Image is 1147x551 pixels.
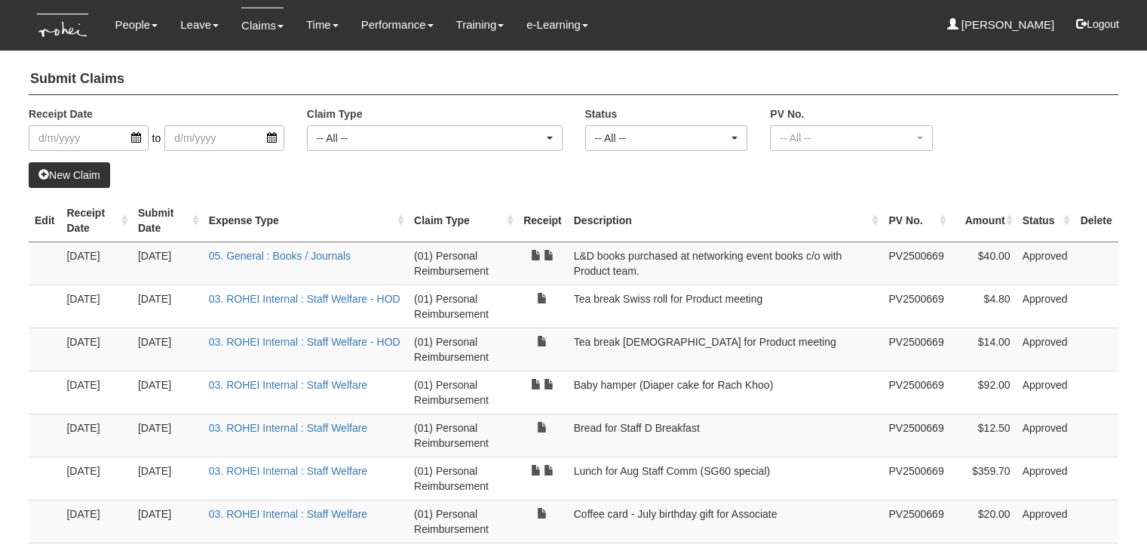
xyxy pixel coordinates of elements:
div: -- All -- [780,131,914,146]
td: (01) Personal Reimbursement [408,414,517,457]
td: [DATE] [60,371,131,414]
td: $359.70 [950,457,1017,500]
th: Submit Date : activate to sort column ascending [132,199,203,242]
button: -- All -- [585,125,748,151]
td: PV2500669 [882,328,949,371]
td: Approved [1017,285,1075,328]
td: (01) Personal Reimbursement [408,328,517,371]
td: Approved [1017,500,1075,543]
td: Approved [1017,457,1075,500]
a: 03. ROHEI Internal : Staff Welfare - HOD [209,293,400,305]
th: Receipt [517,199,568,242]
a: 03. ROHEI Internal : Staff Welfare [209,465,367,477]
td: $40.00 [950,242,1017,285]
td: PV2500669 [882,414,949,457]
label: Claim Type [307,106,363,122]
td: $14.00 [950,328,1017,371]
td: [DATE] [132,242,203,285]
td: Approved [1017,328,1075,371]
th: Expense Type : activate to sort column ascending [203,199,408,242]
a: 03. ROHEI Internal : Staff Welfare - HOD [209,336,400,348]
td: [DATE] [60,242,131,285]
td: (01) Personal Reimbursement [408,457,517,500]
th: Edit [29,199,60,242]
a: 05. General : Books / Journals [209,250,351,262]
td: [DATE] [132,285,203,328]
td: [DATE] [132,328,203,371]
a: 03. ROHEI Internal : Staff Welfare [209,379,367,391]
td: Baby hamper (Diaper cake for Rach Khoo) [568,371,883,414]
td: (01) Personal Reimbursement [408,242,517,285]
td: Approved [1017,371,1075,414]
td: [DATE] [60,414,131,457]
td: L&D books purchased at networking event books c/o with Product team. [568,242,883,285]
td: (01) Personal Reimbursement [408,500,517,543]
button: -- All -- [770,125,933,151]
td: Lunch for Aug Staff Comm (SG60 special) [568,457,883,500]
td: PV2500669 [882,500,949,543]
label: Status [585,106,618,122]
a: 03. ROHEI Internal : Staff Welfare [209,508,367,520]
td: PV2500669 [882,242,949,285]
td: [DATE] [60,328,131,371]
td: [DATE] [60,285,131,328]
td: [DATE] [132,414,203,457]
td: [DATE] [132,371,203,414]
a: [PERSON_NAME] [947,8,1055,42]
td: $92.00 [950,371,1017,414]
td: $20.00 [950,500,1017,543]
th: Amount : activate to sort column ascending [950,199,1017,242]
th: PV No. : activate to sort column ascending [882,199,949,242]
a: Training [456,8,504,42]
a: Performance [361,8,434,42]
td: [DATE] [60,457,131,500]
td: $12.50 [950,414,1017,457]
td: Tea break Swiss roll for Product meeting [568,285,883,328]
th: Claim Type : activate to sort column ascending [408,199,517,242]
div: -- All -- [595,131,729,146]
td: [DATE] [60,500,131,543]
button: -- All -- [307,125,563,151]
td: Coffee card - July birthday gift for Associate [568,500,883,543]
td: (01) Personal Reimbursement [408,285,517,328]
div: -- All -- [317,131,544,146]
th: Delete [1074,199,1118,242]
td: $4.80 [950,285,1017,328]
td: PV2500669 [882,371,949,414]
a: e-Learning [526,8,588,42]
td: Tea break [DEMOGRAPHIC_DATA] for Product meeting [568,328,883,371]
td: [DATE] [132,457,203,500]
span: to [149,125,165,151]
h4: Submit Claims [29,64,1118,95]
th: Description : activate to sort column ascending [568,199,883,242]
td: Approved [1017,414,1075,457]
a: People [115,8,158,42]
td: Approved [1017,242,1075,285]
th: Status : activate to sort column ascending [1017,199,1075,242]
td: (01) Personal Reimbursement [408,371,517,414]
a: Time [306,8,339,42]
th: Receipt Date : activate to sort column ascending [60,199,131,242]
label: Receipt Date [29,106,93,122]
button: Logout [1066,6,1130,42]
a: New Claim [29,162,110,188]
td: Bread for Staff D Breakfast [568,414,883,457]
td: [DATE] [132,500,203,543]
td: PV2500669 [882,285,949,328]
input: d/m/yyyy [29,125,149,151]
a: Claims [241,8,284,43]
td: PV2500669 [882,457,949,500]
a: 03. ROHEI Internal : Staff Welfare [209,422,367,434]
a: Leave [180,8,219,42]
input: d/m/yyyy [164,125,284,151]
label: PV No. [770,106,804,122]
